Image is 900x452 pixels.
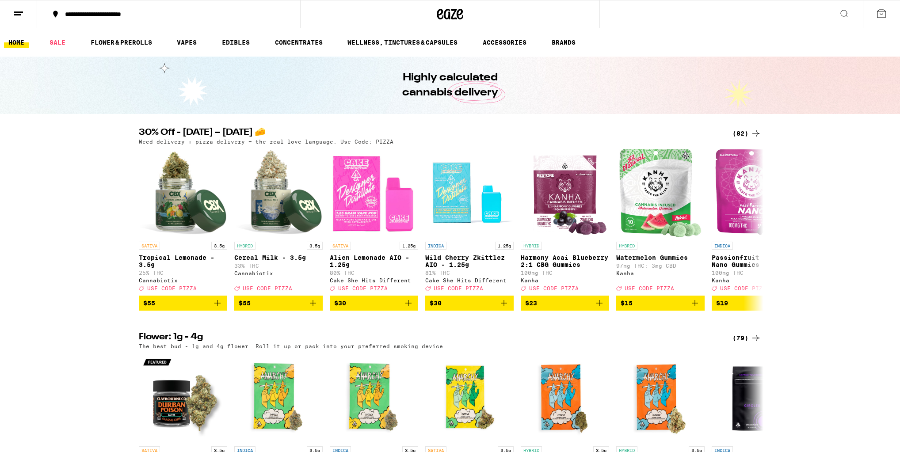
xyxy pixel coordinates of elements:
[271,37,327,48] a: CONCENTRATES
[172,37,201,48] a: VAPES
[521,353,609,442] img: Anarchy - Cherry OG - 3.5g
[425,254,514,268] p: Wild Cherry Zkittlez AIO - 1.25g
[521,296,609,311] button: Add to bag
[616,149,705,296] a: Open page for Watermelon Gummies from Kanha
[330,277,418,283] div: Cake She Hits Different
[712,242,733,250] p: INDICA
[330,353,418,442] img: Anarchy - Permanent Marker - 3.5g
[716,300,728,307] span: $19
[521,277,609,283] div: Kanha
[616,254,705,261] p: Watermelon Gummies
[211,242,227,250] p: 3.5g
[430,300,442,307] span: $30
[732,333,761,343] a: (79)
[521,270,609,276] p: 100mg THC
[712,296,800,311] button: Add to bag
[712,277,800,283] div: Kanha
[330,296,418,311] button: Add to bag
[715,149,797,237] img: Kanha - Passionfruit Paradise Nano Gummies
[338,285,388,291] span: USE CODE PIZZA
[434,285,483,291] span: USE CODE PIZZA
[625,285,674,291] span: USE CODE PIZZA
[616,296,705,311] button: Add to bag
[330,242,351,250] p: SATIVA
[330,149,418,237] img: Cake She Hits Different - Alien Lemonade AIO - 1.25g
[139,277,227,283] div: Cannabiotix
[143,300,155,307] span: $55
[330,149,418,296] a: Open page for Alien Lemonade AIO - 1.25g from Cake She Hits Different
[234,254,323,261] p: Cereal Milk - 3.5g
[139,149,227,296] a: Open page for Tropical Lemonade - 3.5g from Cannabiotix
[239,300,251,307] span: $55
[521,254,609,268] p: Harmony Acai Blueberry 2:1 CBG Gummies
[234,270,323,276] div: Cannabiotix
[139,242,160,250] p: SATIVA
[217,37,254,48] a: EDIBLES
[619,149,702,237] img: Kanha - Watermelon Gummies
[425,149,514,296] a: Open page for Wild Cherry Zkittlez AIO - 1.25g from Cake She Hits Different
[712,353,800,442] img: Circles Base Camp - Black Cherry Gelato - 3.5g
[343,37,462,48] a: WELLNESS, TINCTURES & CAPSULES
[234,149,323,237] img: Cannabiotix - Cereal Milk - 3.5g
[334,300,346,307] span: $30
[139,270,227,276] p: 25% THC
[139,128,718,139] h2: 30% Off - [DATE] – [DATE] 🧀
[522,149,608,237] img: Kanha - Harmony Acai Blueberry 2:1 CBG Gummies
[86,37,156,48] a: FLOWER & PREROLLS
[330,270,418,276] p: 80% THC
[495,242,514,250] p: 1.25g
[139,333,718,343] h2: Flower: 1g - 4g
[616,242,637,250] p: HYBRID
[139,139,393,144] p: Weed delivery + pizza delivery = the real love language. Use Code: PIZZA
[400,242,418,250] p: 1.25g
[425,296,514,311] button: Add to bag
[425,277,514,283] div: Cake She Hits Different
[425,149,514,237] img: Cake She Hits Different - Wild Cherry Zkittlez AIO - 1.25g
[377,70,523,100] h1: Highly calculated cannabis delivery
[425,242,446,250] p: INDICA
[732,128,761,139] a: (82)
[139,353,227,442] img: Claybourne Co. - Durban Poison - 3.5g
[425,270,514,276] p: 81% THC
[521,149,609,296] a: Open page for Harmony Acai Blueberry 2:1 CBG Gummies from Kanha
[616,263,705,269] p: 97mg THC: 3mg CBD
[234,242,256,250] p: HYBRID
[616,270,705,276] div: Kanha
[478,37,531,48] a: ACCESSORIES
[147,285,197,291] span: USE CODE PIZZA
[425,353,514,442] img: Anarchy - Orange Runtz - 3.5g
[234,296,323,311] button: Add to bag
[139,254,227,268] p: Tropical Lemonade - 3.5g
[712,149,800,296] a: Open page for Passionfruit Paradise Nano Gummies from Kanha
[234,263,323,269] p: 33% THC
[547,37,580,48] button: BRANDS
[243,285,292,291] span: USE CODE PIZZA
[521,242,542,250] p: HYBRID
[712,254,800,268] p: Passionfruit Paradise Nano Gummies
[621,300,633,307] span: $15
[307,242,323,250] p: 3.5g
[234,353,323,442] img: Anarchy - Banana OG - 3.5g
[712,270,800,276] p: 100mg THC
[45,37,70,48] a: SALE
[4,37,29,48] a: HOME
[330,254,418,268] p: Alien Lemonade AIO - 1.25g
[616,353,705,442] img: Anarchy - Lemon Cherry Gelato - 3.5g
[234,149,323,296] a: Open page for Cereal Milk - 3.5g from Cannabiotix
[139,149,227,237] img: Cannabiotix - Tropical Lemonade - 3.5g
[720,285,770,291] span: USE CODE PIZZA
[139,296,227,311] button: Add to bag
[139,343,446,349] p: The best bud - 1g and 4g flower. Roll it up or pack into your preferred smoking device.
[525,300,537,307] span: $23
[529,285,579,291] span: USE CODE PIZZA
